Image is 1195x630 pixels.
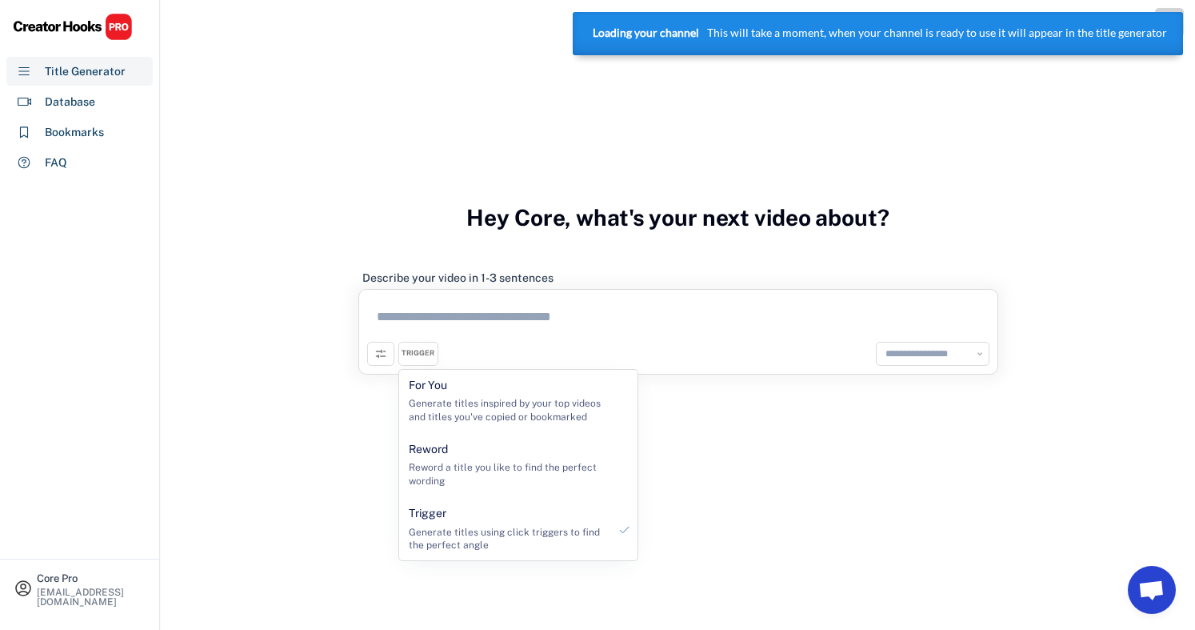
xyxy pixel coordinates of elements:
[45,63,126,80] div: Title Generator
[37,573,146,584] div: Core Pro
[409,461,608,488] div: Reword a title you like to find the perfect wording
[409,506,446,522] div: Trigger
[45,154,67,171] div: FAQ
[402,348,434,359] div: TRIGGER
[362,271,554,285] div: Describe your video in 1-3 sentences
[707,26,1167,39] p: This will take a moment, when your channel is ready to use it will appear in the title generator
[45,124,104,141] div: Bookmarks
[409,397,608,424] div: Generate titles inspired by your top videos and titles you've copied or bookmarked
[409,442,448,458] div: Reword
[13,13,133,41] img: CHPRO%20Logo.svg
[1128,566,1176,614] a: Відкритий чат
[409,526,608,553] div: Generate titles using click triggers to find the perfect angle
[45,94,95,110] div: Database
[466,187,889,248] h3: Hey Core, what's your next video about?
[409,378,447,394] div: For You
[37,588,146,607] div: [EMAIL_ADDRESS][DOMAIN_NAME]
[593,26,699,39] strong: Loading your channel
